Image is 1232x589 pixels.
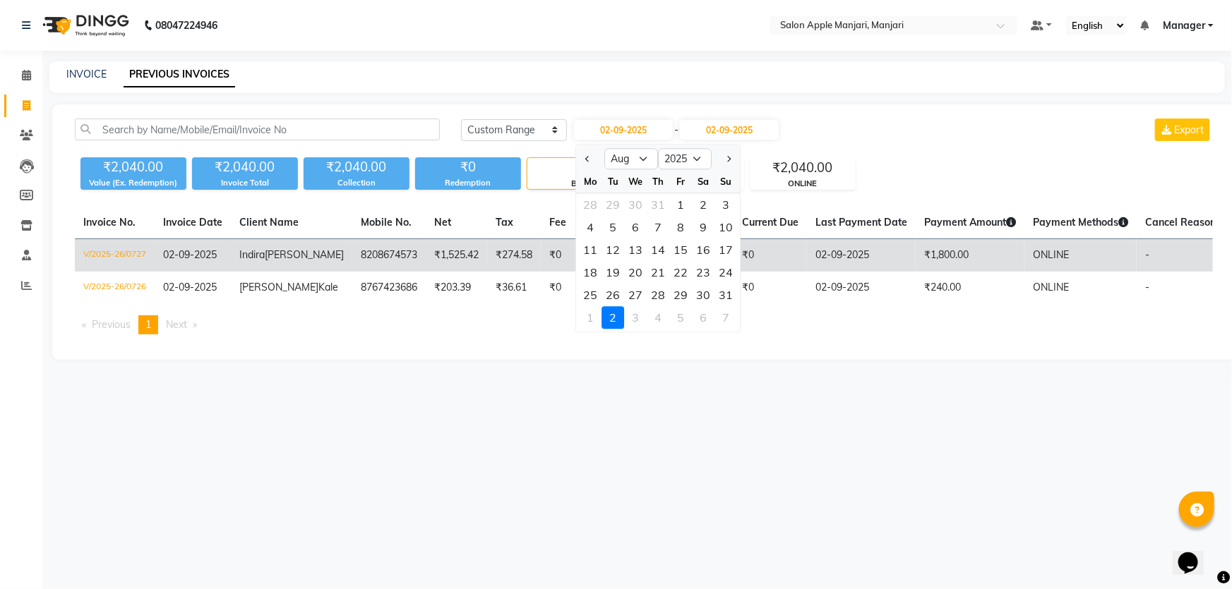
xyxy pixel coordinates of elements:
[145,318,151,331] span: 1
[647,284,670,306] div: 28
[415,157,521,177] div: ₹0
[580,261,602,284] div: 18
[750,158,855,178] div: ₹2,040.00
[670,170,693,193] div: Fr
[75,119,440,140] input: Search by Name/Mobile/Email/Invoice No
[647,238,670,261] div: Thursday, August 14, 2025
[580,170,602,193] div: Mo
[750,178,855,190] div: ONLINE
[670,261,693,284] div: Friday, August 22, 2025
[580,261,602,284] div: Monday, August 18, 2025
[580,284,602,306] div: Monday, August 25, 2025
[602,170,625,193] div: Tu
[602,306,625,329] div: Tuesday, September 2, 2025
[304,157,409,177] div: ₹2,040.00
[239,281,318,293] span: [PERSON_NAME]
[426,239,487,272] td: ₹1,525.42
[1163,18,1205,33] span: Manager
[602,193,625,216] div: 29
[83,216,136,229] span: Invoice No.
[80,177,186,189] div: Value (Ex. Redemption)
[625,284,647,306] div: 27
[693,193,715,216] div: Saturday, August 2, 2025
[670,193,693,216] div: 1
[916,239,1024,272] td: ₹1,800.00
[693,238,715,261] div: 16
[352,272,426,304] td: 8767423686
[549,216,566,229] span: Fee
[580,216,602,238] div: Monday, August 4, 2025
[1174,123,1204,136] span: Export
[670,193,693,216] div: Friday, August 1, 2025
[487,239,541,272] td: ₹274.58
[807,239,916,272] td: 02-09-2025
[715,261,738,284] div: 24
[715,306,738,329] div: 7
[75,315,1213,334] nav: Pagination
[496,216,513,229] span: Tax
[734,272,807,304] td: ₹0
[670,284,693,306] div: 29
[163,216,222,229] span: Invoice Date
[602,306,625,329] div: 2
[1145,248,1149,261] span: -
[352,239,426,272] td: 8208674573
[487,272,541,304] td: ₹36.61
[625,261,647,284] div: Wednesday, August 20, 2025
[647,261,670,284] div: 21
[693,261,715,284] div: Saturday, August 23, 2025
[647,238,670,261] div: 14
[625,193,647,216] div: Wednesday, July 30, 2025
[580,216,602,238] div: 4
[1033,216,1128,229] span: Payment Methods
[1033,248,1069,261] span: ONLINE
[1155,119,1210,141] button: Export
[580,306,602,329] div: 1
[580,238,602,261] div: Monday, August 11, 2025
[625,261,647,284] div: 20
[647,261,670,284] div: Thursday, August 21, 2025
[670,306,693,329] div: 5
[602,193,625,216] div: Tuesday, July 29, 2025
[66,68,107,80] a: INVOICE
[742,216,799,229] span: Current Due
[36,6,133,45] img: logo
[1173,533,1218,575] iframe: chat widget
[92,318,131,331] span: Previous
[693,193,715,216] div: 2
[715,238,738,261] div: 17
[625,216,647,238] div: 6
[602,238,625,261] div: Tuesday, August 12, 2025
[693,238,715,261] div: Saturday, August 16, 2025
[647,216,670,238] div: Thursday, August 7, 2025
[239,248,265,261] span: Indira
[166,318,187,331] span: Next
[602,261,625,284] div: 19
[625,306,647,329] div: 3
[361,216,412,229] span: Mobile No.
[693,284,715,306] div: 30
[580,238,602,261] div: 11
[625,238,647,261] div: Wednesday, August 13, 2025
[580,193,602,216] div: Monday, July 28, 2025
[625,193,647,216] div: 30
[807,272,916,304] td: 02-09-2025
[670,216,693,238] div: Friday, August 8, 2025
[75,239,155,272] td: V/2025-26/0727
[625,306,647,329] div: Wednesday, September 3, 2025
[693,216,715,238] div: Saturday, August 9, 2025
[734,239,807,272] td: ₹0
[693,170,715,193] div: Sa
[575,239,640,272] td: ₹0
[304,177,409,189] div: Collection
[715,216,738,238] div: 10
[670,306,693,329] div: Friday, September 5, 2025
[239,216,299,229] span: Client Name
[580,193,602,216] div: 28
[575,272,640,304] td: ₹0
[670,238,693,261] div: 15
[602,284,625,306] div: Tuesday, August 26, 2025
[625,284,647,306] div: Wednesday, August 27, 2025
[434,216,451,229] span: Net
[124,62,235,87] a: PREVIOUS INVOICES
